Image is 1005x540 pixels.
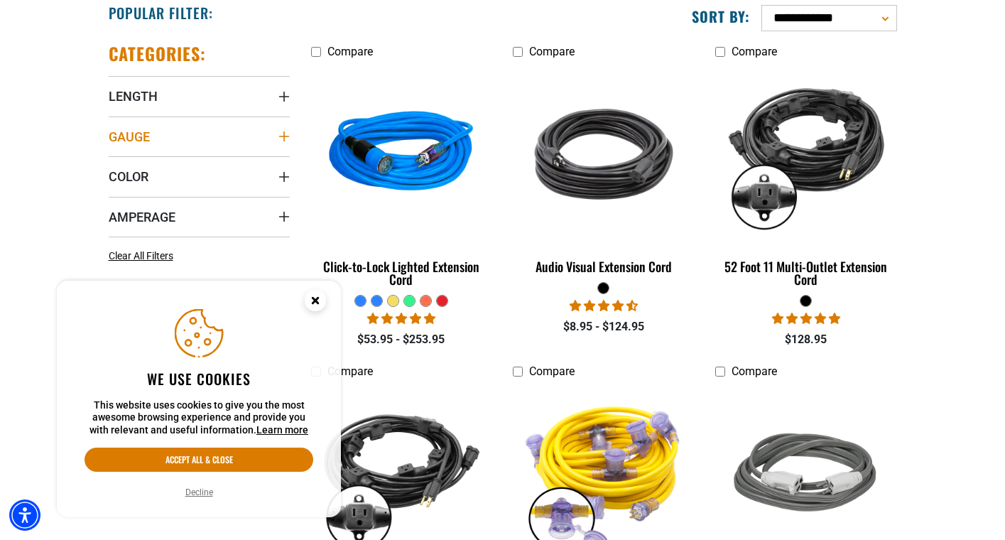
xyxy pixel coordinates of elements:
img: blue [312,72,491,236]
span: Compare [732,364,777,378]
span: Compare [327,45,373,58]
div: Accessibility Menu [9,499,40,531]
button: Decline [181,485,217,499]
a: black Audio Visual Extension Cord [513,65,694,281]
span: Compare [732,45,777,58]
div: Click-to-Lock Lighted Extension Cord [311,260,492,286]
span: Length [109,88,158,104]
span: 4.73 stars [570,299,638,313]
span: Compare [529,364,575,378]
span: Compare [529,45,575,58]
div: $53.95 - $253.95 [311,331,492,348]
span: 4.95 stars [772,312,840,325]
button: Accept all & close [85,448,313,472]
summary: Gauge [109,117,290,156]
div: 52 Foot 11 Multi-Outlet Extension Cord [715,260,896,286]
p: This website uses cookies to give you the most awesome browsing experience and provide you with r... [85,399,313,437]
img: black [514,72,693,236]
summary: Color [109,156,290,196]
span: Gauge [109,129,150,145]
summary: Amperage [109,197,290,237]
a: black 52 Foot 11 Multi-Outlet Extension Cord [715,65,896,294]
aside: Cookie Consent [57,281,341,518]
h2: Categories: [109,43,207,65]
span: 4.87 stars [367,312,435,325]
span: Clear All Filters [109,250,173,261]
h2: We use cookies [85,369,313,388]
div: $128.95 [715,331,896,348]
span: Amperage [109,209,175,225]
div: $8.95 - $124.95 [513,318,694,335]
a: Clear All Filters [109,249,179,264]
img: black [717,72,896,236]
a: blue Click-to-Lock Lighted Extension Cord [311,65,492,294]
span: Compare [327,364,373,378]
h2: Popular Filter: [109,4,213,22]
div: Audio Visual Extension Cord [513,260,694,273]
label: Sort by: [692,7,750,26]
span: Color [109,168,148,185]
a: This website uses cookies to give you the most awesome browsing experience and provide you with r... [256,424,308,436]
summary: Length [109,76,290,116]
